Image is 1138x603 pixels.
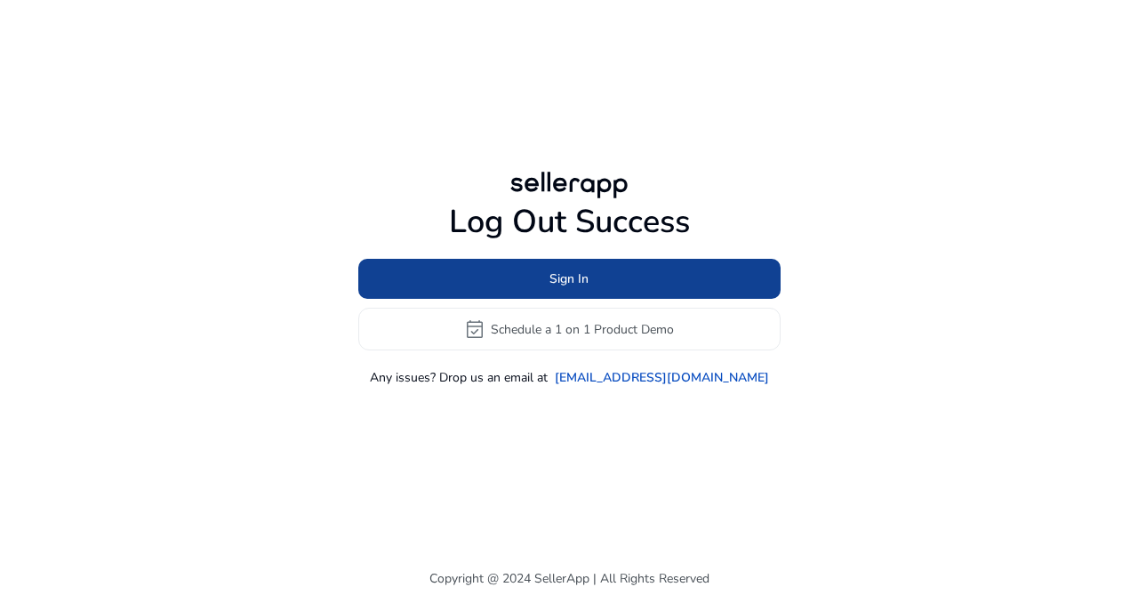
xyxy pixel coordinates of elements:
span: event_available [464,318,485,340]
button: Sign In [358,259,781,299]
button: event_availableSchedule a 1 on 1 Product Demo [358,308,781,350]
p: Any issues? Drop us an email at [370,368,548,387]
h1: Log Out Success [358,203,781,241]
a: [EMAIL_ADDRESS][DOMAIN_NAME] [555,368,769,387]
span: Sign In [549,269,589,288]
